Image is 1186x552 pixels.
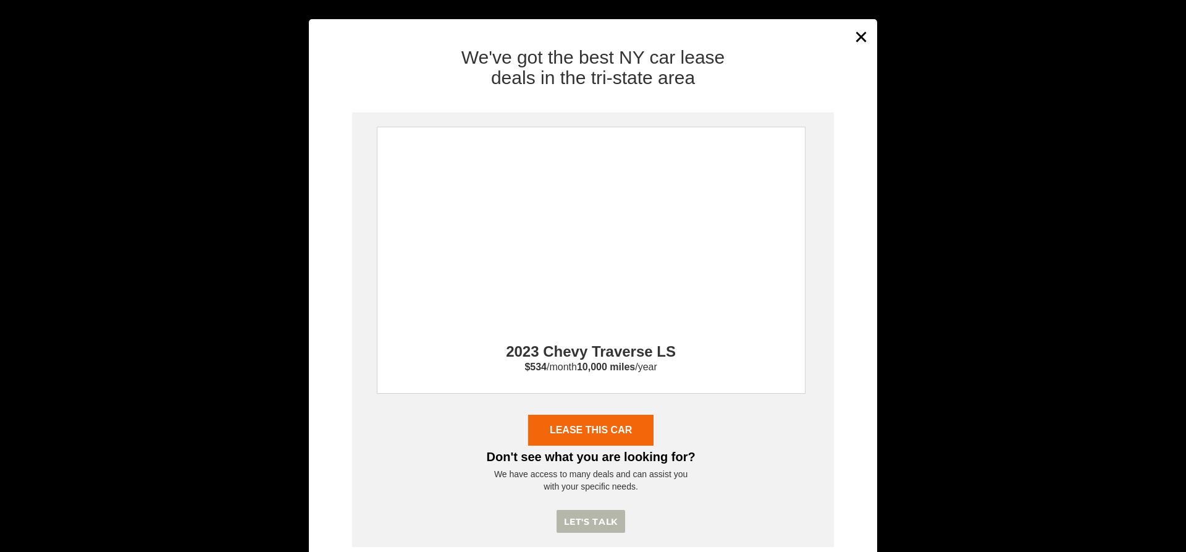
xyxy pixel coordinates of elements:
strong: 10,000 miles [577,362,635,372]
p: /month /year [377,360,805,375]
p: We have access to many deals and can assist you with your specific needs. [377,468,805,493]
a: 2023 Chevy Traverse LS$534/month10,000 miles/year [377,239,805,375]
button: × [852,22,871,52]
h2: We've got the best NY car lease deals in the tri-state area [318,47,868,88]
a: Lease THIS CAR [528,415,654,446]
h3: Don't see what you are looking for? [377,446,805,468]
button: LET'S TALK [557,510,625,533]
strong: $534 [524,362,547,372]
a: LET'S TALK [557,517,625,527]
h2: 2023 Chevy Traverse LS [504,321,678,360]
